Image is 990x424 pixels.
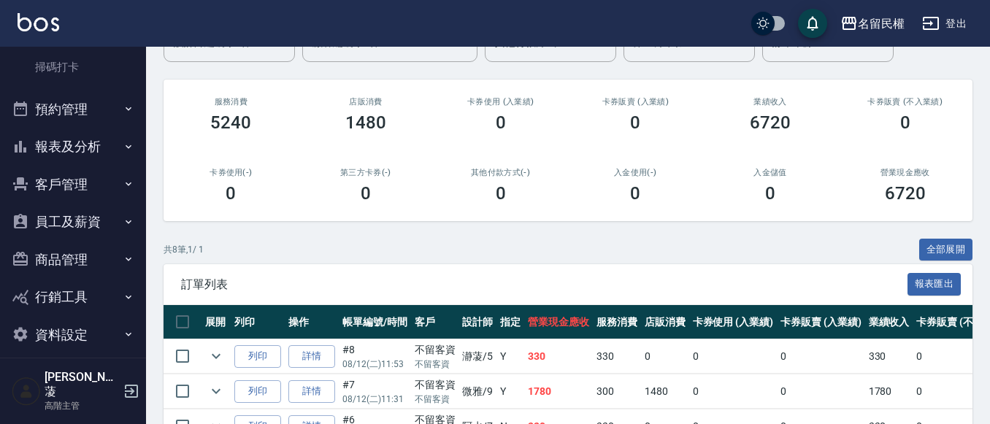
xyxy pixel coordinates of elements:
button: 報表及分析 [6,128,140,166]
td: 0 [689,374,778,409]
h3: 0 [900,112,910,133]
button: save [798,9,827,38]
td: 330 [865,339,913,374]
h3: 0 [361,183,371,204]
h3: 0 [496,112,506,133]
button: 登出 [916,10,972,37]
h3: 0 [226,183,236,204]
button: 資料設定 [6,316,140,354]
button: 列印 [234,380,281,403]
td: 1780 [865,374,913,409]
a: 報表匯出 [907,277,962,290]
th: 帳單編號/時間 [339,305,411,339]
button: 列印 [234,345,281,368]
td: 1780 [524,374,593,409]
td: #8 [339,339,411,374]
h2: 第三方卡券(-) [316,168,416,177]
h2: 營業現金應收 [855,168,955,177]
td: 330 [524,339,593,374]
td: 微雅 /9 [458,374,496,409]
h3: 6720 [885,183,926,204]
td: #7 [339,374,411,409]
td: 瀞蓤 /5 [458,339,496,374]
p: 08/12 (二) 11:53 [342,358,407,371]
a: 詳情 [288,345,335,368]
th: 店販消費 [641,305,689,339]
th: 營業現金應收 [524,305,593,339]
td: 0 [777,339,865,374]
button: 員工及薪資 [6,203,140,241]
img: Person [12,377,41,406]
h2: 卡券販賣 (入業績) [586,97,686,107]
button: 名留民權 [834,9,910,39]
p: 不留客資 [415,358,456,371]
span: 訂單列表 [181,277,907,292]
button: 客戶管理 [6,166,140,204]
h2: 卡券使用(-) [181,168,281,177]
h5: [PERSON_NAME]蓤 [45,370,119,399]
th: 客戶 [411,305,459,339]
th: 指定 [496,305,524,339]
p: 高階主管 [45,399,119,412]
a: 詳情 [288,380,335,403]
h3: 0 [630,183,640,204]
th: 卡券販賣 (入業績) [777,305,865,339]
td: 0 [689,339,778,374]
th: 卡券使用 (入業績) [689,305,778,339]
button: 全部展開 [919,239,973,261]
p: 08/12 (二) 11:31 [342,393,407,406]
button: 商品管理 [6,241,140,279]
button: 預約管理 [6,90,140,128]
td: 0 [641,339,689,374]
div: 名留民權 [858,15,905,33]
td: 0 [777,374,865,409]
button: expand row [205,380,227,402]
button: expand row [205,345,227,367]
div: 不留客資 [415,377,456,393]
a: 掃碼打卡 [6,50,140,84]
td: Y [496,374,524,409]
h2: 其他付款方式(-) [450,168,550,177]
th: 展開 [202,305,231,339]
th: 設計師 [458,305,496,339]
th: 業績收入 [865,305,913,339]
img: Logo [18,13,59,31]
h2: 卡券販賣 (不入業績) [855,97,955,107]
div: 不留客資 [415,342,456,358]
h3: 服務消費 [181,97,281,107]
th: 操作 [285,305,339,339]
h2: 入金儲值 [721,168,821,177]
button: 行銷工具 [6,278,140,316]
h3: 0 [496,183,506,204]
h3: 5240 [210,112,251,133]
th: 服務消費 [593,305,641,339]
h3: 0 [630,112,640,133]
h3: 0 [765,183,775,204]
button: 報表匯出 [907,273,962,296]
h3: 6720 [750,112,791,133]
h2: 業績收入 [721,97,821,107]
td: 300 [593,374,641,409]
h2: 入金使用(-) [586,168,686,177]
p: 共 8 筆, 1 / 1 [164,243,204,256]
h3: 1480 [345,112,386,133]
p: 不留客資 [415,393,456,406]
td: 1480 [641,374,689,409]
h2: 卡券使用 (入業績) [450,97,550,107]
td: Y [496,339,524,374]
td: 330 [593,339,641,374]
h2: 店販消費 [316,97,416,107]
th: 列印 [231,305,285,339]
